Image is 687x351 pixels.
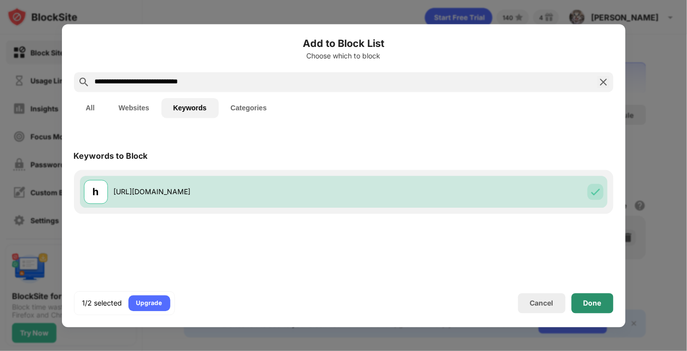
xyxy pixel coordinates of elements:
[136,298,162,308] div: Upgrade
[82,298,122,308] div: 1/2 selected
[78,76,90,88] img: search.svg
[219,98,279,118] button: Categories
[584,299,602,307] div: Done
[74,151,148,161] div: Keywords to Block
[114,187,344,197] div: [URL][DOMAIN_NAME]
[74,36,614,51] h6: Add to Block List
[161,98,219,118] button: Keywords
[93,184,99,199] div: h
[598,76,610,88] img: search-close
[106,98,161,118] button: Websites
[530,299,554,308] div: Cancel
[74,52,614,60] div: Choose which to block
[74,98,107,118] button: All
